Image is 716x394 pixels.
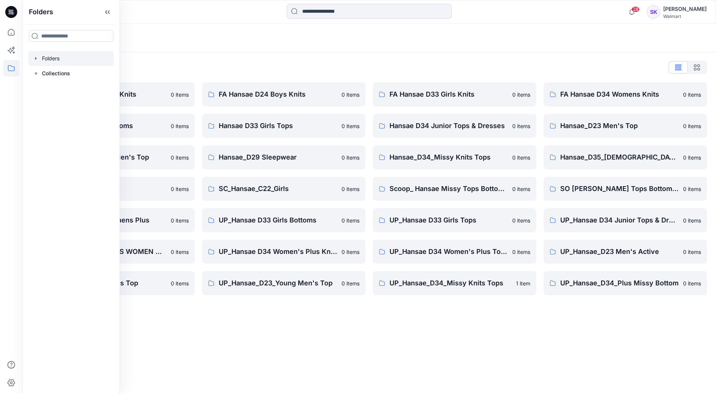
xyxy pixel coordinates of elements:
[544,114,707,138] a: Hansae_D23 Men's Top0 items
[342,279,359,287] p: 0 items
[683,248,701,256] p: 0 items
[219,278,337,288] p: UP_Hansae_D23_Young Men's Top
[219,184,337,194] p: SC_Hansae_C22_Girls
[342,91,359,98] p: 0 items
[219,152,337,163] p: Hansae_D29 Sleepwear
[171,154,189,161] p: 0 items
[683,216,701,224] p: 0 items
[544,82,707,106] a: FA Hansae D34 Womens Knits0 items
[560,121,679,131] p: Hansae_D23 Men's Top
[171,279,189,287] p: 0 items
[389,246,508,257] p: UP_Hansae D34 Women's Plus Tops
[683,279,701,287] p: 0 items
[373,271,536,295] a: UP_Hansae_D34_Missy Knits Tops1 item
[373,82,536,106] a: FA Hansae D33 Girls Knits0 items
[512,91,530,98] p: 0 items
[219,89,337,100] p: FA Hansae D24 Boys Knits
[373,208,536,232] a: UP_Hansae D33 Girls Tops0 items
[663,4,707,13] div: [PERSON_NAME]
[683,154,701,161] p: 0 items
[512,216,530,224] p: 0 items
[560,152,679,163] p: Hansae_D35_[DEMOGRAPHIC_DATA] Plus Tops & Dresses
[544,145,707,169] a: Hansae_D35_[DEMOGRAPHIC_DATA] Plus Tops & Dresses0 items
[683,185,701,193] p: 0 items
[342,248,359,256] p: 0 items
[560,278,679,288] p: UP_Hansae_D34_Plus Missy Bottom
[389,184,508,194] p: Scoop_ Hansae Missy Tops Bottoms Dress
[171,248,189,256] p: 0 items
[560,215,679,225] p: UP_Hansae D34 Junior Tops & Dresses
[544,177,707,201] a: SO [PERSON_NAME] Tops Bottoms Dresses0 items
[544,240,707,264] a: UP_Hansae_D23 Men's Active0 items
[219,246,337,257] p: UP_Hansae D34 Women's Plus Knits
[512,122,530,130] p: 0 items
[171,185,189,193] p: 0 items
[544,208,707,232] a: UP_Hansae D34 Junior Tops & Dresses0 items
[219,215,337,225] p: UP_Hansae D33 Girls Bottoms
[342,185,359,193] p: 0 items
[389,152,508,163] p: Hansae_D34_Missy Knits Tops
[389,89,508,100] p: FA Hansae D33 Girls Knits
[42,69,70,78] p: Collections
[560,246,679,257] p: UP_Hansae_D23 Men's Active
[512,185,530,193] p: 0 items
[560,184,679,194] p: SO [PERSON_NAME] Tops Bottoms Dresses
[202,271,365,295] a: UP_Hansae_D23_Young Men's Top0 items
[373,240,536,264] a: UP_Hansae D34 Women's Plus Tops0 items
[373,114,536,138] a: Hansae D34 Junior Tops & Dresses0 items
[171,216,189,224] p: 0 items
[202,208,365,232] a: UP_Hansae D33 Girls Bottoms0 items
[516,279,530,287] p: 1 item
[373,145,536,169] a: Hansae_D34_Missy Knits Tops0 items
[647,5,660,19] div: SK
[202,82,365,106] a: FA Hansae D24 Boys Knits0 items
[342,122,359,130] p: 0 items
[389,215,508,225] p: UP_Hansae D33 Girls Tops
[512,248,530,256] p: 0 items
[683,91,701,98] p: 0 items
[512,154,530,161] p: 0 items
[560,89,679,100] p: FA Hansae D34 Womens Knits
[342,154,359,161] p: 0 items
[202,177,365,201] a: SC_Hansae_C22_Girls0 items
[663,13,707,19] div: Walmart
[202,114,365,138] a: Hansae D33 Girls Tops0 items
[202,240,365,264] a: UP_Hansae D34 Women's Plus Knits0 items
[219,121,337,131] p: Hansae D33 Girls Tops
[389,278,512,288] p: UP_Hansae_D34_Missy Knits Tops
[631,6,640,12] span: 28
[202,145,365,169] a: Hansae_D29 Sleepwear0 items
[342,216,359,224] p: 0 items
[544,271,707,295] a: UP_Hansae_D34_Plus Missy Bottom0 items
[389,121,508,131] p: Hansae D34 Junior Tops & Dresses
[171,91,189,98] p: 0 items
[373,177,536,201] a: Scoop_ Hansae Missy Tops Bottoms Dress0 items
[171,122,189,130] p: 0 items
[683,122,701,130] p: 0 items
